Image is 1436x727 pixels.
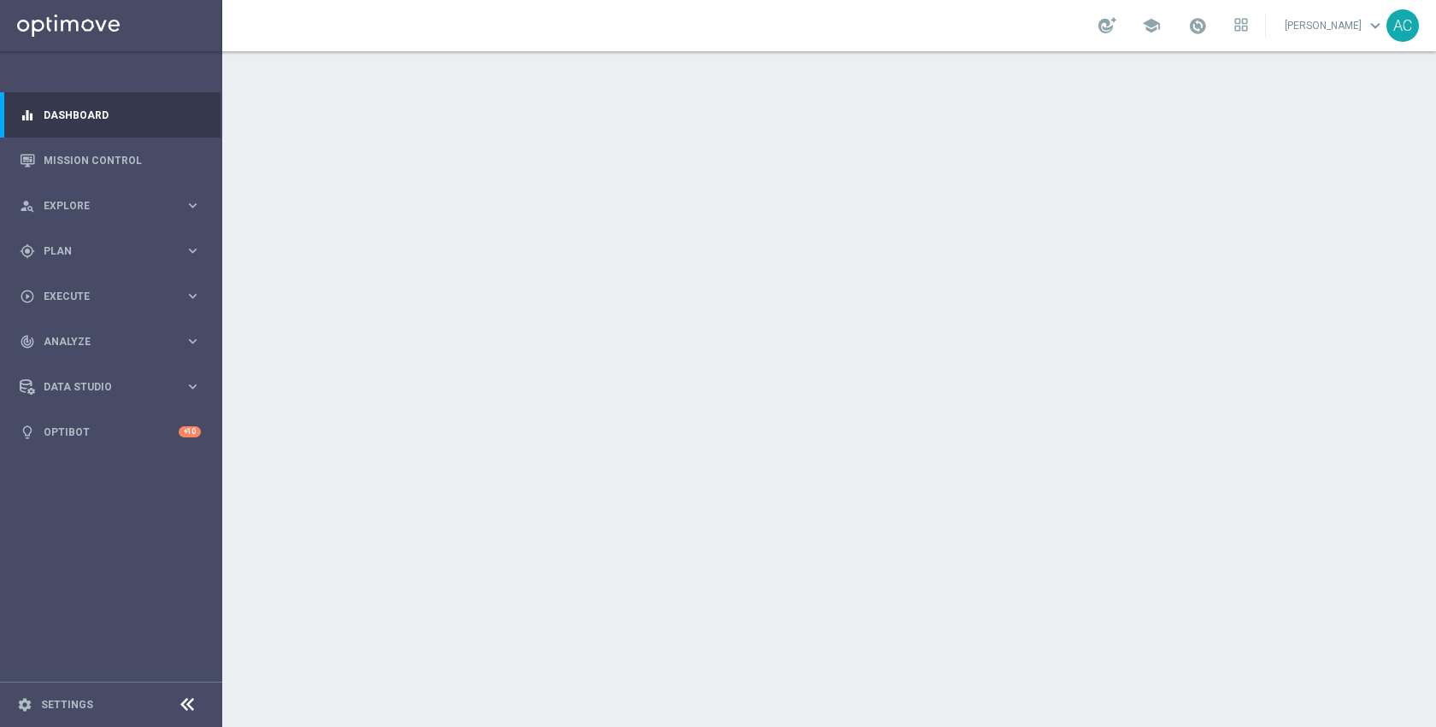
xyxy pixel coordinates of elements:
[179,426,201,437] div: +10
[20,243,35,259] i: gps_fixed
[44,291,185,302] span: Execute
[19,425,202,439] button: lightbulb Optibot +10
[19,108,202,122] button: equalizer Dashboard
[185,333,201,349] i: keyboard_arrow_right
[19,244,202,258] button: gps_fixed Plan keyboard_arrow_right
[44,409,179,454] a: Optibot
[20,379,185,395] div: Data Studio
[185,288,201,304] i: keyboard_arrow_right
[185,197,201,214] i: keyboard_arrow_right
[19,380,202,394] button: Data Studio keyboard_arrow_right
[20,425,35,440] i: lightbulb
[20,289,185,304] div: Execute
[185,378,201,395] i: keyboard_arrow_right
[20,243,185,259] div: Plan
[44,246,185,256] span: Plan
[44,337,185,347] span: Analyze
[20,92,201,138] div: Dashboard
[20,289,35,304] i: play_circle_outline
[20,198,185,214] div: Explore
[44,382,185,392] span: Data Studio
[19,154,202,167] button: Mission Control
[20,198,35,214] i: person_search
[19,335,202,349] button: track_changes Analyze keyboard_arrow_right
[17,697,32,712] i: settings
[41,700,93,710] a: Settings
[1386,9,1419,42] div: AC
[20,138,201,183] div: Mission Control
[185,243,201,259] i: keyboard_arrow_right
[1283,13,1386,38] a: [PERSON_NAME]keyboard_arrow_down
[19,290,202,303] button: play_circle_outline Execute keyboard_arrow_right
[1366,16,1385,35] span: keyboard_arrow_down
[19,199,202,213] button: person_search Explore keyboard_arrow_right
[20,409,201,454] div: Optibot
[20,334,185,349] div: Analyze
[20,334,35,349] i: track_changes
[1142,16,1161,35] span: school
[44,201,185,211] span: Explore
[44,92,201,138] a: Dashboard
[44,138,201,183] a: Mission Control
[20,108,35,123] i: equalizer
